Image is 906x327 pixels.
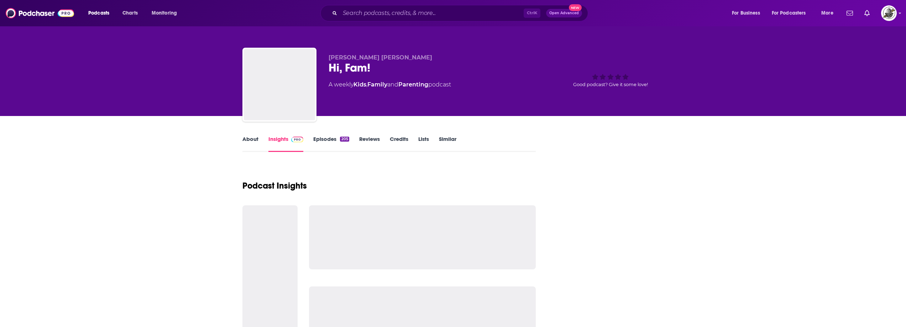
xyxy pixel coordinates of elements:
span: Podcasts [88,8,109,18]
div: Search podcasts, credits, & more... [327,5,595,21]
span: Open Advanced [549,11,579,15]
a: InsightsPodchaser Pro [268,136,304,152]
div: 205 [340,137,349,142]
div: A weekly podcast [329,80,451,89]
button: open menu [767,7,816,19]
span: For Podcasters [772,8,806,18]
h1: Podcast Insights [242,180,307,191]
a: Parenting [398,81,428,88]
span: Good podcast? Give it some love! [573,82,648,87]
a: Family [367,81,387,88]
span: For Business [732,8,760,18]
img: Podchaser - Follow, Share and Rate Podcasts [6,6,74,20]
span: Ctrl K [524,9,540,18]
span: , [366,81,367,88]
button: open menu [727,7,769,19]
span: More [821,8,833,18]
img: Podchaser Pro [291,137,304,142]
button: open menu [816,7,842,19]
span: New [569,4,582,11]
a: About [242,136,258,152]
img: User Profile [881,5,897,21]
span: [PERSON_NAME] [PERSON_NAME] [329,54,432,61]
a: Credits [390,136,408,152]
button: Open AdvancedNew [546,9,582,17]
div: Good podcast? Give it some love! [557,54,664,98]
button: open menu [147,7,186,19]
span: Monitoring [152,8,177,18]
a: Charts [118,7,142,19]
a: Reviews [359,136,380,152]
input: Search podcasts, credits, & more... [340,7,524,19]
span: and [387,81,398,88]
a: Show notifications dropdown [862,7,873,19]
a: Lists [418,136,429,152]
a: Show notifications dropdown [844,7,856,19]
span: Logged in as PodProMaxBooking [881,5,897,21]
a: Episodes205 [313,136,349,152]
button: Show profile menu [881,5,897,21]
a: Similar [439,136,456,152]
span: Charts [122,8,138,18]
a: Kids [354,81,366,88]
button: open menu [83,7,119,19]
